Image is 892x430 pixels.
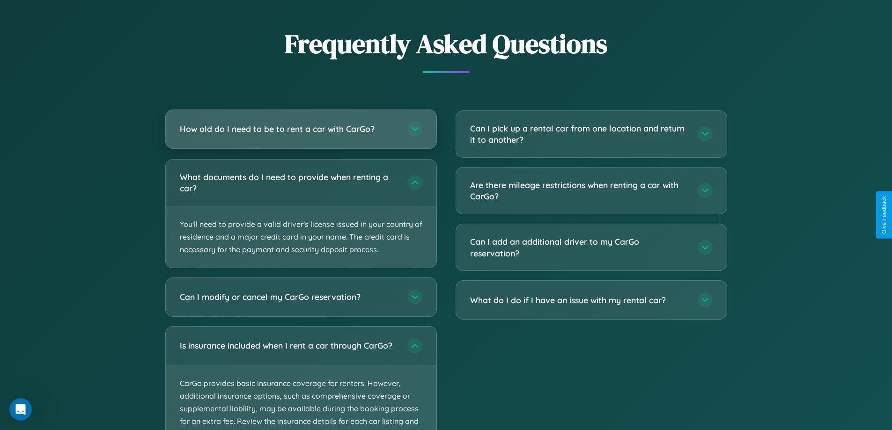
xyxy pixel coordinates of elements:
[180,123,398,135] h3: How old do I need to be to rent a car with CarGo?
[180,340,398,352] h3: Is insurance included when I rent a car through CarGo?
[881,196,887,234] div: Give Feedback
[180,171,398,194] h3: What documents do I need to provide when renting a car?
[165,26,727,62] h2: Frequently Asked Questions
[470,123,688,146] h3: Can I pick up a rental car from one location and return it to another?
[180,292,398,303] h3: Can I modify or cancel my CarGo reservation?
[166,206,436,268] p: You'll need to provide a valid driver's license issued in your country of residence and a major c...
[470,294,688,306] h3: What do I do if I have an issue with my rental car?
[9,398,32,421] iframe: Intercom live chat
[470,179,688,202] h3: Are there mileage restrictions when renting a car with CarGo?
[470,236,688,259] h3: Can I add an additional driver to my CarGo reservation?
